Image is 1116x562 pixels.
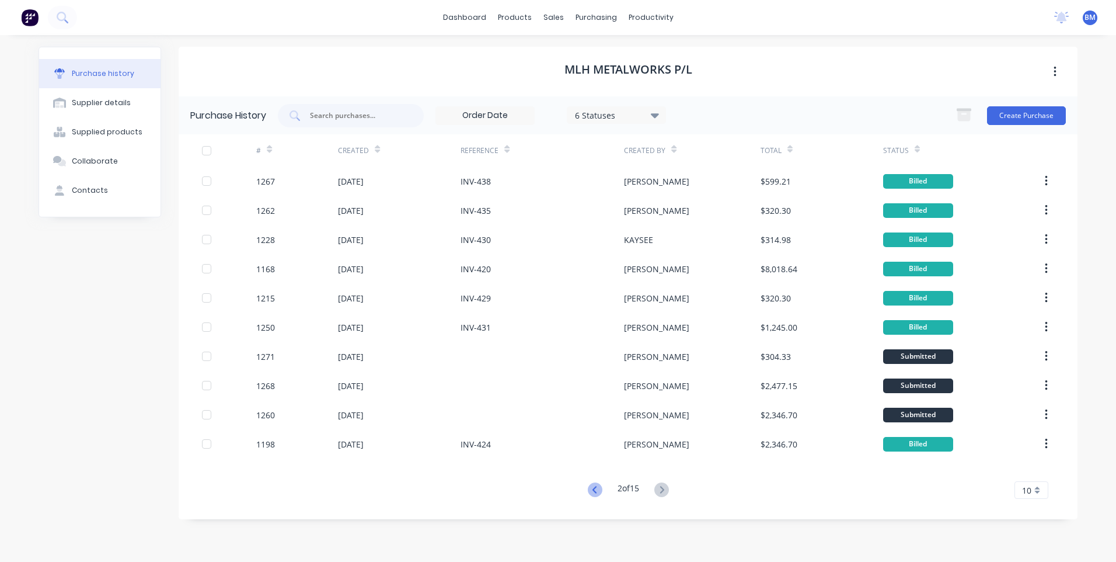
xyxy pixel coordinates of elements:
[624,234,653,246] div: KAYSEE
[883,408,953,422] div: Submitted
[883,233,953,247] div: Billed
[338,409,364,421] div: [DATE]
[575,109,658,121] div: 6 Statuses
[338,145,369,156] div: Created
[761,145,782,156] div: Total
[256,204,275,217] div: 1262
[883,203,953,218] div: Billed
[624,351,689,363] div: [PERSON_NAME]
[883,262,953,276] div: Billed
[492,9,538,26] div: products
[39,176,161,205] button: Contacts
[256,321,275,334] div: 1250
[256,175,275,188] div: 1267
[624,175,689,188] div: [PERSON_NAME]
[883,379,953,393] div: Submitted
[461,145,498,156] div: Reference
[39,147,161,176] button: Collaborate
[624,409,689,421] div: [PERSON_NAME]
[338,204,364,217] div: [DATE]
[883,291,953,306] div: Billed
[761,204,791,217] div: $320.30
[1022,484,1031,497] span: 10
[624,321,689,334] div: [PERSON_NAME]
[72,98,131,108] div: Supplier details
[21,9,39,26] img: Factory
[256,351,275,363] div: 1271
[256,145,261,156] div: #
[538,9,570,26] div: sales
[761,351,791,363] div: $304.33
[461,234,491,246] div: INV-430
[461,321,491,334] div: INV-431
[624,438,689,450] div: [PERSON_NAME]
[309,110,406,122] input: Search purchases...
[618,482,639,499] div: 2 of 15
[256,292,275,304] div: 1215
[761,175,791,188] div: $599.21
[761,292,791,304] div: $320.30
[338,234,364,246] div: [DATE]
[436,107,534,124] input: Order Date
[883,145,909,156] div: Status
[338,292,364,304] div: [DATE]
[461,292,491,304] div: INV-429
[883,174,953,189] div: Billed
[564,63,692,77] h1: MLH Metalworks P/L
[883,320,953,335] div: Billed
[624,292,689,304] div: [PERSON_NAME]
[761,409,797,421] div: $2,346.70
[338,438,364,450] div: [DATE]
[761,438,797,450] div: $2,346.70
[39,88,161,117] button: Supplier details
[461,263,491,275] div: INV-420
[883,349,953,364] div: Submitted
[624,263,689,275] div: [PERSON_NAME]
[461,438,491,450] div: INV-424
[761,380,797,392] div: $2,477.15
[256,409,275,421] div: 1260
[256,263,275,275] div: 1168
[256,438,275,450] div: 1198
[883,437,953,452] div: Billed
[761,234,791,246] div: $314.98
[987,106,1066,125] button: Create Purchase
[624,380,689,392] div: [PERSON_NAME]
[256,380,275,392] div: 1268
[761,263,797,275] div: $8,018.64
[72,156,118,166] div: Collaborate
[1084,12,1096,23] span: BM
[338,263,364,275] div: [DATE]
[338,175,364,188] div: [DATE]
[190,109,266,123] div: Purchase History
[570,9,623,26] div: purchasing
[761,321,797,334] div: $1,245.00
[39,117,161,147] button: Supplied products
[256,234,275,246] div: 1228
[623,9,679,26] div: productivity
[72,185,108,196] div: Contacts
[72,127,142,137] div: Supplied products
[72,68,134,79] div: Purchase history
[624,145,665,156] div: Created By
[461,175,491,188] div: INV-438
[624,204,689,217] div: [PERSON_NAME]
[39,59,161,88] button: Purchase history
[437,9,492,26] a: dashboard
[461,204,491,217] div: INV-435
[338,321,364,334] div: [DATE]
[338,351,364,363] div: [DATE]
[338,380,364,392] div: [DATE]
